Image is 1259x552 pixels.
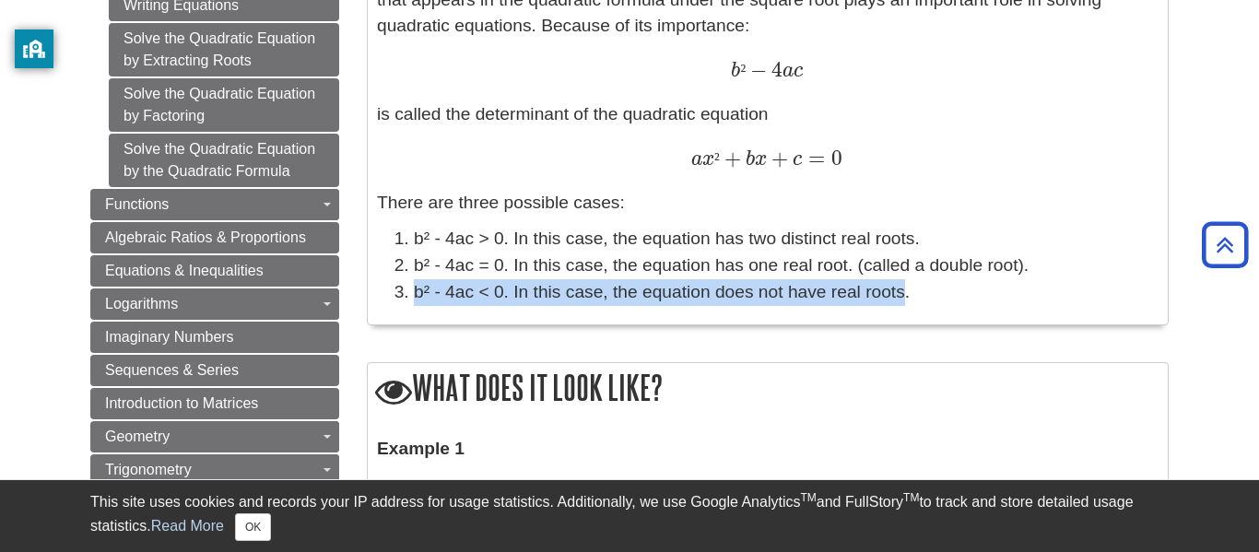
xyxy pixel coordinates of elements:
span: c [794,61,803,81]
a: Imaginary Numbers [90,322,339,353]
a: Read More [151,518,224,534]
span: a [782,61,794,81]
span: = [802,146,825,170]
a: Solve the Quadratic Equation by Factoring [109,78,339,132]
span: + [720,146,741,170]
div: This site uses cookies and records your IP address for usage statistics. Additionally, we use Goo... [90,491,1169,541]
a: Logarithms [90,288,339,320]
span: Introduction to Matrices [105,395,258,411]
p: There are three possible cases: [377,190,1159,217]
a: Introduction to Matrices [90,388,339,419]
a: Algebraic Ratios & Proportions [90,222,339,253]
span: Sequences & Series [105,362,239,378]
span: Equations & Inequalities [105,263,264,278]
a: Equations & Inequalities [90,255,339,287]
span: b [731,61,740,81]
a: Geometry [90,421,339,452]
span: Trigonometry [105,462,192,477]
button: privacy banner [15,29,53,68]
strong: Example 1 [377,439,465,458]
a: Functions [90,189,339,220]
li: b² - 4ac < 0. In this case, the equation does not have real roots. [414,279,1159,306]
span: x [702,149,714,170]
sup: TM [903,491,919,504]
span: 0 [825,146,842,170]
span: Imaginary Numbers [105,329,234,345]
span: ² [740,61,746,80]
span: Functions [105,196,169,212]
span: ² [714,149,720,169]
button: Close [235,513,271,541]
a: Sequences & Series [90,355,339,386]
a: Solve the Quadratic Equation by the Quadratic Formula [109,134,339,187]
span: Geometry [105,429,170,444]
sup: TM [800,491,816,504]
li: b² - 4ac > 0. In this case, the equation has two distinct real roots. [414,226,1159,253]
span: b [741,149,755,170]
span: 2 [712,477,719,496]
a: Trigonometry [90,454,339,486]
span: 4 [767,57,782,82]
h2: What does it look like? [368,363,1168,416]
span: c [788,149,802,170]
a: Back to Top [1195,232,1254,257]
span: Logarithms [105,296,178,311]
span: Algebraic Ratios & Proportions [105,229,306,245]
span: a [691,149,702,170]
span: x [755,149,767,170]
a: Solve the Quadratic Equation by Extracting Roots [109,23,339,76]
span: + [767,146,788,170]
span: − [746,57,767,82]
li: b² - 4ac = 0. In this case, the equation has one real root. (called a double root). [414,253,1159,279]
